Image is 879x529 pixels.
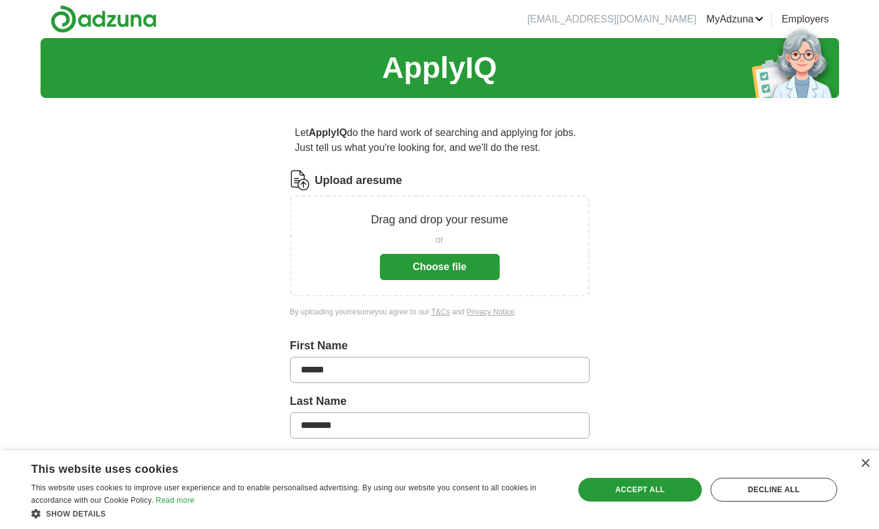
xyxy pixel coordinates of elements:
[31,507,558,520] div: Show details
[782,12,829,27] a: Employers
[578,478,701,502] div: Accept all
[156,496,195,505] a: Read more, opens a new window
[371,211,508,228] p: Drag and drop your resume
[290,170,310,190] img: CV Icon
[290,306,590,318] div: By uploading your resume you agree to our and .
[309,127,347,138] strong: ApplyIQ
[290,120,590,160] p: Let do the hard work of searching and applying for jobs. Just tell us what you're looking for, an...
[31,458,527,477] div: This website uses cookies
[382,46,497,90] h1: ApplyIQ
[46,510,106,518] span: Show details
[290,393,590,410] label: Last Name
[711,478,837,502] div: Decline all
[860,459,870,468] div: Close
[380,254,500,280] button: Choose file
[315,172,402,189] label: Upload a resume
[290,337,590,354] label: First Name
[431,308,450,316] a: T&Cs
[706,12,764,27] a: MyAdzuna
[467,308,515,316] a: Privacy Notice
[435,233,443,246] span: or
[51,5,157,33] img: Adzuna logo
[527,12,696,27] li: [EMAIL_ADDRESS][DOMAIN_NAME]
[31,483,537,505] span: This website uses cookies to improve user experience and to enable personalised advertising. By u...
